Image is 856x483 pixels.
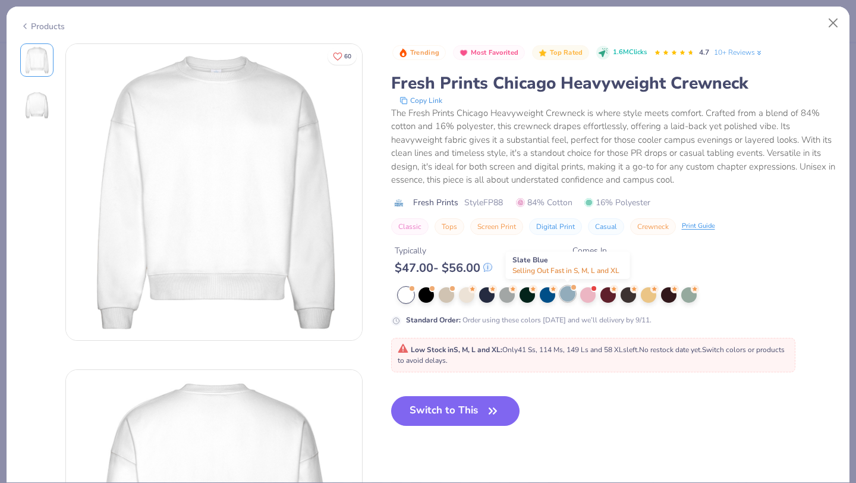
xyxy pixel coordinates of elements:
div: Order using these colors [DATE] and we’ll delivery by 9/11. [406,315,652,325]
button: Close [822,12,845,34]
div: Typically [395,244,492,257]
span: 60 [344,54,351,59]
div: Fresh Prints Chicago Heavyweight Crewneck [391,72,836,95]
span: Most Favorited [471,49,518,56]
span: 4.7 [699,48,709,57]
div: Slate Blue [506,252,630,279]
img: Trending sort [398,48,408,58]
span: 16% Polyester [584,196,650,209]
span: Fresh Prints [413,196,458,209]
button: Badge Button [532,45,589,61]
img: Front [66,44,362,340]
button: Classic [391,218,429,235]
span: Top Rated [550,49,583,56]
img: Most Favorited sort [459,48,468,58]
span: Only 41 Ss, 114 Ms, 149 Ls and 58 XLs left. Switch colors or products to avoid delays. [398,345,785,365]
div: $ 47.00 - $ 56.00 [395,261,492,275]
div: The Fresh Prints Chicago Heavyweight Crewneck is where style meets comfort. Crafted from a blend ... [391,106,836,187]
span: Selling Out Fast in S, M, L and XL [512,266,619,275]
img: Back [23,91,51,120]
strong: Low Stock in S, M, L and XL : [411,345,502,355]
button: Digital Print [529,218,582,235]
button: Crewneck [630,218,676,235]
button: Switch to This [391,396,520,426]
button: Badge Button [453,45,525,61]
button: Casual [588,218,624,235]
div: Print Guide [682,221,715,231]
div: Products [20,20,65,33]
img: brand logo [391,198,407,208]
img: Front [23,46,51,74]
span: Trending [410,49,439,56]
span: Style FP88 [464,196,503,209]
button: copy to clipboard [396,95,446,106]
img: Top Rated sort [538,48,547,58]
div: 4.7 Stars [654,43,694,62]
button: Tops [435,218,464,235]
button: Like [328,48,357,65]
span: No restock date yet. [639,345,702,355]
a: 10+ Reviews [714,47,763,58]
span: 84% Cotton [516,196,572,209]
button: Badge Button [392,45,446,61]
div: Comes In [572,244,607,257]
button: Screen Print [470,218,523,235]
strong: Standard Order : [406,315,461,325]
span: 1.6M Clicks [613,48,647,58]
